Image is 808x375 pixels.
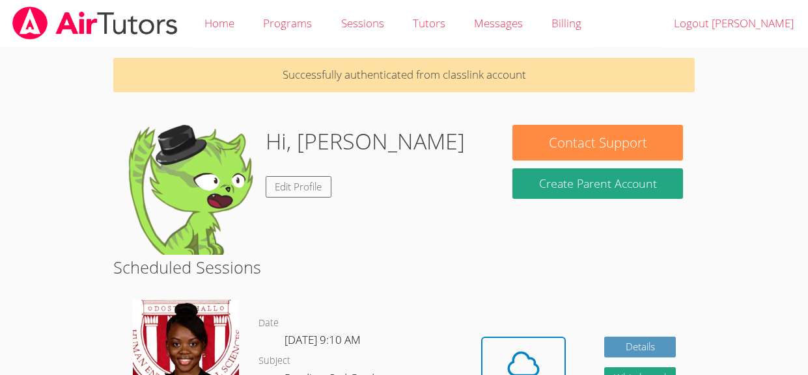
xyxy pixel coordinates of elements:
a: Details [604,337,676,358]
span: [DATE] 9:10 AM [285,332,361,347]
h2: Scheduled Sessions [113,255,695,279]
dt: Date [258,315,279,331]
img: default.png [125,125,255,255]
h1: Hi, [PERSON_NAME] [266,125,465,158]
button: Create Parent Account [512,168,683,199]
button: Contact Support [512,125,683,161]
p: Successfully authenticated from classlink account [113,58,695,92]
img: airtutors_banner-c4298cdbf04f3fff15de1276eac7730deb9818008684d7c2e4769d2f7ddbe033.png [11,6,179,40]
a: Edit Profile [266,176,332,198]
span: Messages [474,16,523,31]
dt: Subject [258,353,290,369]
